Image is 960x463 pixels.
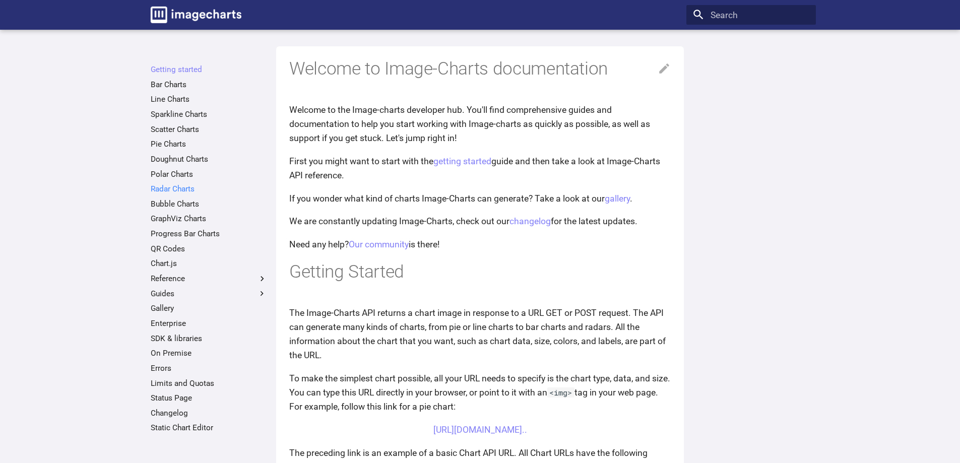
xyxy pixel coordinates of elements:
h1: Getting Started [289,260,671,284]
a: Chart.js [151,258,267,269]
p: The Image-Charts API returns a chart image in response to a URL GET or POST request. The API can ... [289,306,671,363]
a: Getting started [151,64,267,75]
a: SDK & libraries [151,334,267,344]
h1: Welcome to Image-Charts documentation [289,57,671,81]
a: Static Chart Editor [151,423,267,433]
code: <img> [547,387,574,398]
a: [URL][DOMAIN_NAME].. [433,425,527,435]
label: Guides [151,289,267,299]
a: On Premise [151,348,267,358]
a: changelog [509,216,551,226]
img: logo [151,7,241,23]
a: Progress Bar Charts [151,229,267,239]
a: Changelog [151,408,267,418]
a: Limits and Quotas [151,378,267,388]
p: Need any help? is there! [289,237,671,251]
a: Errors [151,363,267,373]
p: We are constantly updating Image-Charts, check out our for the latest updates. [289,214,671,228]
a: Our community [349,239,409,249]
a: getting started [433,156,491,166]
a: Polar Charts [151,169,267,179]
p: If you wonder what kind of charts Image-Charts can generate? Take a look at our . [289,191,671,206]
a: Enterprise [151,318,267,328]
a: Bubble Charts [151,199,267,209]
p: Welcome to the Image-charts developer hub. You'll find comprehensive guides and documentation to ... [289,103,671,145]
a: Bar Charts [151,80,267,90]
label: Reference [151,274,267,284]
a: Pie Charts [151,139,267,149]
a: Status Page [151,393,267,403]
a: QR Codes [151,244,267,254]
a: Doughnut Charts [151,154,267,164]
a: Sparkline Charts [151,109,267,119]
input: Search [686,5,816,25]
a: gallery [605,193,630,204]
a: Radar Charts [151,184,267,194]
a: Gallery [151,303,267,313]
a: Line Charts [151,94,267,104]
a: Scatter Charts [151,124,267,135]
p: First you might want to start with the guide and then take a look at Image-Charts API reference. [289,154,671,182]
p: To make the simplest chart possible, all your URL needs to specify is the chart type, data, and s... [289,371,671,414]
a: GraphViz Charts [151,214,267,224]
a: Image-Charts documentation [146,2,246,27]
